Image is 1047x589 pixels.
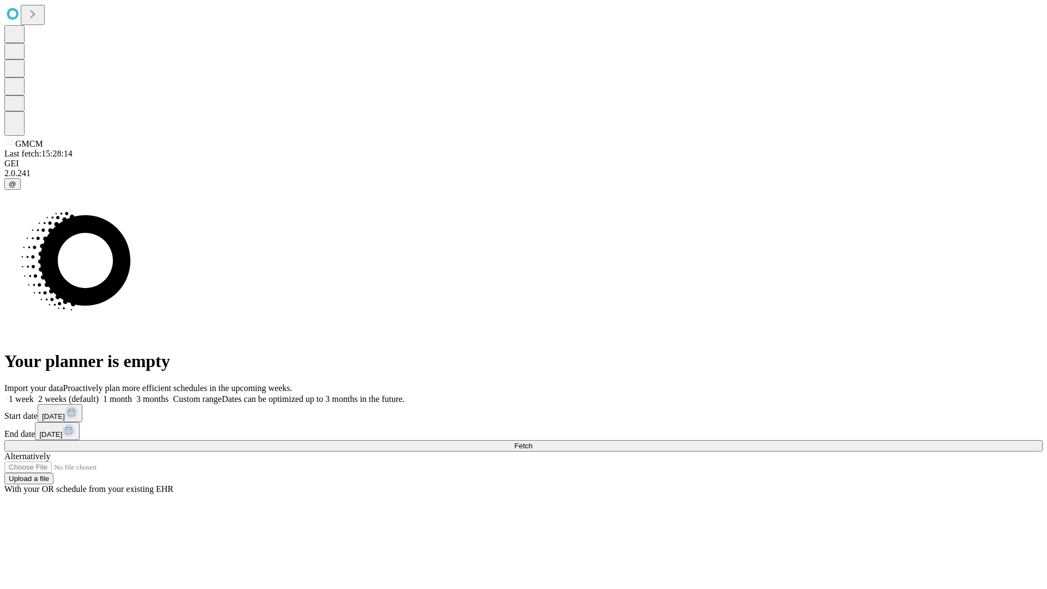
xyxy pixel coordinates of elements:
[9,180,16,188] span: @
[4,149,73,158] span: Last fetch: 15:28:14
[4,452,50,461] span: Alternatively
[4,440,1043,452] button: Fetch
[103,394,132,404] span: 1 month
[4,473,53,484] button: Upload a file
[4,169,1043,178] div: 2.0.241
[38,404,82,422] button: [DATE]
[222,394,405,404] span: Dates can be optimized up to 3 months in the future.
[4,404,1043,422] div: Start date
[4,484,173,494] span: With your OR schedule from your existing EHR
[15,139,43,148] span: GMCM
[39,430,62,438] span: [DATE]
[38,394,99,404] span: 2 weeks (default)
[514,442,532,450] span: Fetch
[4,422,1043,440] div: End date
[4,178,21,190] button: @
[136,394,169,404] span: 3 months
[4,351,1043,371] h1: Your planner is empty
[63,383,292,393] span: Proactively plan more efficient schedules in the upcoming weeks.
[35,422,80,440] button: [DATE]
[4,159,1043,169] div: GEI
[9,394,34,404] span: 1 week
[173,394,221,404] span: Custom range
[4,383,63,393] span: Import your data
[42,412,65,420] span: [DATE]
